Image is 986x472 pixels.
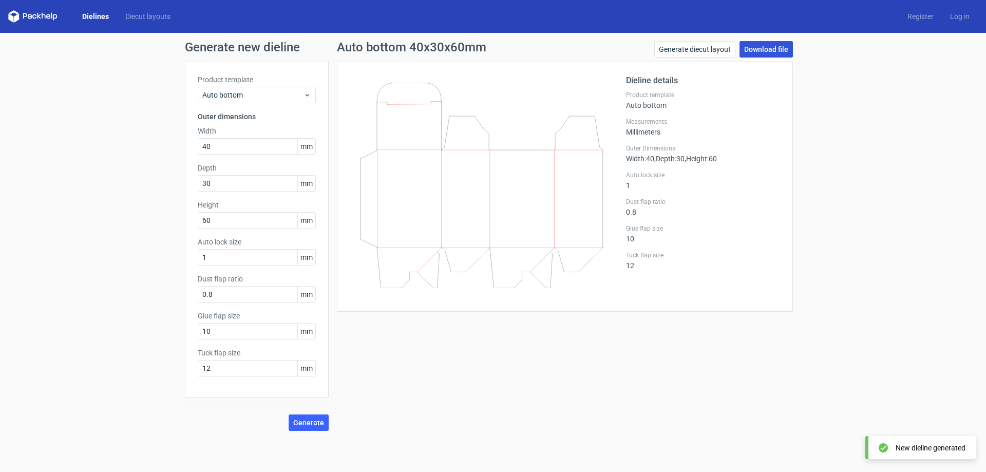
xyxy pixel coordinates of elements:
a: Dielines [74,11,117,22]
h2: Dieline details [626,74,780,87]
label: Height [198,200,316,210]
label: Measurements [626,118,780,126]
div: Auto bottom [626,91,780,109]
label: Auto lock size [198,237,316,247]
button: Generate [289,414,329,431]
label: Glue flap size [626,224,780,233]
span: mm [297,287,315,302]
h1: Generate new dieline [185,41,801,53]
h1: Auto bottom 40x30x60mm [337,41,486,53]
label: Glue flap size [198,311,316,321]
h3: Outer dimensions [198,111,316,122]
span: mm [297,324,315,339]
a: Log in [942,11,978,22]
div: Millimeters [626,118,780,136]
a: Diecut layouts [117,11,179,22]
div: New dieline generated [896,443,965,453]
span: mm [297,213,315,228]
label: Tuck flap size [626,251,780,259]
label: Outer Dimensions [626,144,780,153]
label: Dust flap ratio [198,274,316,284]
label: Tuck flap size [198,348,316,358]
span: mm [297,176,315,191]
span: , Height : 60 [685,155,717,163]
a: Download file [739,41,793,58]
label: Auto lock size [626,171,780,179]
span: mm [297,250,315,265]
a: Register [899,11,942,22]
span: mm [297,139,315,154]
label: Depth [198,163,316,173]
div: 0.8 [626,198,780,216]
label: Product template [626,91,780,99]
span: Auto bottom [202,90,304,100]
div: 1 [626,171,780,190]
label: Width [198,126,316,136]
label: Product template [198,74,316,85]
span: Width : 40 [626,155,654,163]
label: Dust flap ratio [626,198,780,206]
div: 12 [626,251,780,270]
span: Generate [293,419,324,426]
div: 10 [626,224,780,243]
a: Generate diecut layout [654,41,735,58]
span: mm [297,361,315,376]
span: , Depth : 30 [654,155,685,163]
